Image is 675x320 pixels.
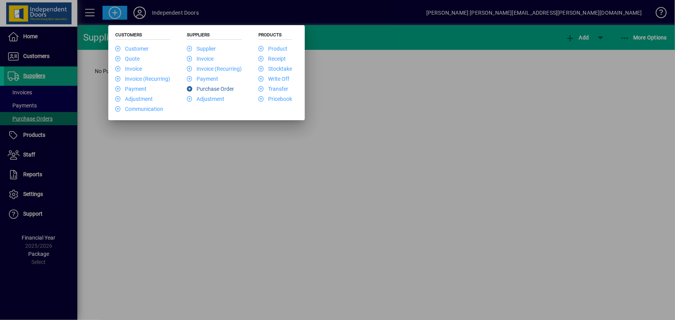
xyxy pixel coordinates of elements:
[187,76,218,82] a: Payment
[115,66,142,72] a: Invoice
[115,46,149,52] a: Customer
[187,56,214,62] a: Invoice
[115,76,170,82] a: Invoice (Recurring)
[115,96,153,102] a: Adjustment
[258,96,292,102] a: Pricebook
[187,86,234,92] a: Purchase Order
[187,96,224,102] a: Adjustment
[115,86,147,92] a: Payment
[115,106,163,112] a: Communication
[258,86,288,92] a: Transfer
[258,46,287,52] a: Product
[115,32,170,40] h5: Customers
[187,32,242,40] h5: Suppliers
[258,32,292,40] h5: Products
[258,76,289,82] a: Write Off
[115,56,140,62] a: Quote
[187,46,216,52] a: Supplier
[258,66,292,72] a: Stocktake
[187,66,242,72] a: Invoice (Recurring)
[258,56,286,62] a: Receipt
